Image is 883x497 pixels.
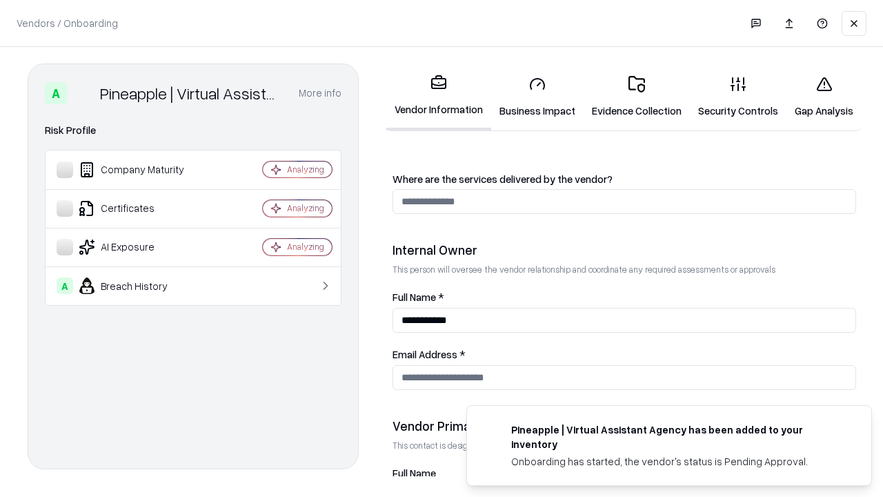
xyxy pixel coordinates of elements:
[393,468,856,478] label: Full Name
[45,82,67,104] div: A
[393,349,856,360] label: Email Address *
[511,422,838,451] div: Pineapple | Virtual Assistant Agency has been added to your inventory
[57,162,221,178] div: Company Maturity
[57,277,221,294] div: Breach History
[100,82,282,104] div: Pineapple | Virtual Assistant Agency
[484,422,500,439] img: trypineapple.com
[584,65,690,129] a: Evidence Collection
[393,174,856,184] label: Where are the services delivered by the vendor?
[17,16,118,30] p: Vendors / Onboarding
[690,65,786,129] a: Security Controls
[786,65,862,129] a: Gap Analysis
[491,65,584,129] a: Business Impact
[57,200,221,217] div: Certificates
[299,81,341,106] button: More info
[393,440,856,451] p: This contact is designated to receive the assessment request from Shift
[57,277,73,294] div: A
[72,82,95,104] img: Pineapple | Virtual Assistant Agency
[287,164,324,175] div: Analyzing
[393,264,856,275] p: This person will oversee the vendor relationship and coordinate any required assessments or appro...
[287,241,324,253] div: Analyzing
[511,454,838,469] div: Onboarding has started, the vendor's status is Pending Approval.
[287,202,324,214] div: Analyzing
[393,292,856,302] label: Full Name *
[45,122,341,139] div: Risk Profile
[393,418,856,434] div: Vendor Primary Contact
[57,239,221,255] div: AI Exposure
[393,242,856,258] div: Internal Owner
[386,64,491,130] a: Vendor Information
